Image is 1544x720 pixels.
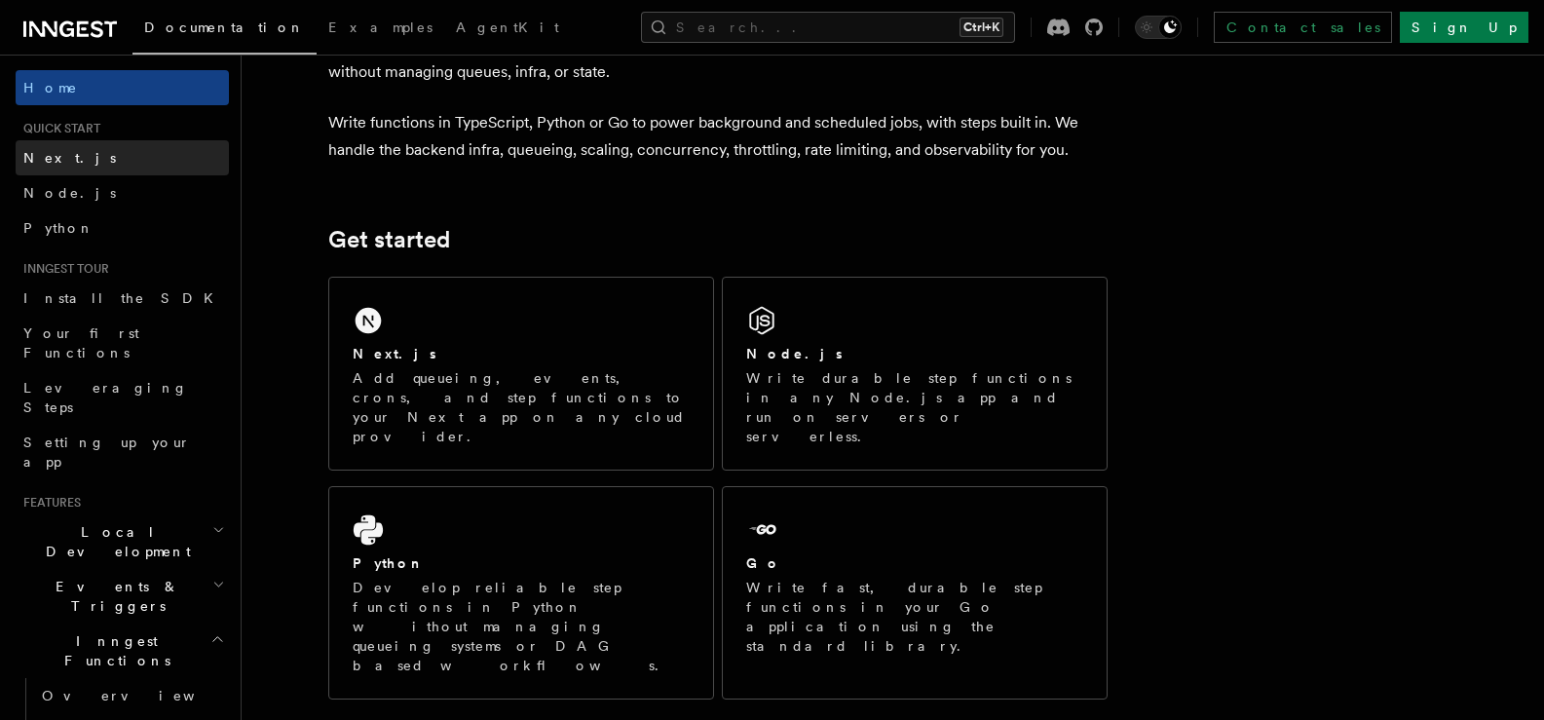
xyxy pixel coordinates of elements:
a: Next.js [16,140,229,175]
a: Node.js [16,175,229,210]
a: Contact sales [1214,12,1392,43]
a: Install the SDK [16,281,229,316]
span: Events & Triggers [16,577,212,616]
p: Add queueing, events, crons, and step functions to your Next app on any cloud provider. [353,368,690,446]
h2: Python [353,553,425,573]
span: Overview [42,688,243,703]
span: Inngest Functions [16,631,210,670]
p: Write functions in TypeScript, Python or Go to power background and scheduled jobs, with steps bu... [328,109,1108,164]
a: Python [16,210,229,246]
button: Search...Ctrl+K [641,12,1015,43]
p: Develop reliable step functions in Python without managing queueing systems or DAG based workflows. [353,578,690,675]
a: Sign Up [1400,12,1528,43]
button: Local Development [16,514,229,569]
button: Events & Triggers [16,569,229,624]
button: Toggle dark mode [1135,16,1182,39]
a: AgentKit [444,6,571,53]
span: Next.js [23,150,116,166]
kbd: Ctrl+K [960,18,1003,37]
h2: Node.js [746,344,843,363]
span: Setting up your app [23,435,191,470]
a: Your first Functions [16,316,229,370]
span: Leveraging Steps [23,380,188,415]
a: Home [16,70,229,105]
a: Overview [34,678,229,713]
p: Write fast, durable step functions in your Go application using the standard library. [746,578,1083,656]
a: GoWrite fast, durable step functions in your Go application using the standard library. [722,486,1108,700]
a: Next.jsAdd queueing, events, crons, and step functions to your Next app on any cloud provider. [328,277,714,471]
span: Your first Functions [23,325,139,360]
span: Examples [328,19,433,35]
a: Get started [328,226,450,253]
span: Local Development [16,522,212,561]
h2: Next.js [353,344,436,363]
span: Quick start [16,121,100,136]
span: Documentation [144,19,305,35]
span: Install the SDK [23,290,225,306]
span: Home [23,78,78,97]
p: Write durable step functions in any Node.js app and run on servers or serverless. [746,368,1083,446]
button: Inngest Functions [16,624,229,678]
p: Inngest is an event-driven durable execution platform that allows you to run fast, reliable code ... [328,31,1108,86]
span: Features [16,495,81,511]
a: Documentation [132,6,317,55]
span: Inngest tour [16,261,109,277]
a: Setting up your app [16,425,229,479]
a: Node.jsWrite durable step functions in any Node.js app and run on servers or serverless. [722,277,1108,471]
a: Examples [317,6,444,53]
a: PythonDevelop reliable step functions in Python without managing queueing systems or DAG based wo... [328,486,714,700]
span: AgentKit [456,19,559,35]
span: Python [23,220,94,236]
a: Leveraging Steps [16,370,229,425]
span: Node.js [23,185,116,201]
h2: Go [746,553,781,573]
